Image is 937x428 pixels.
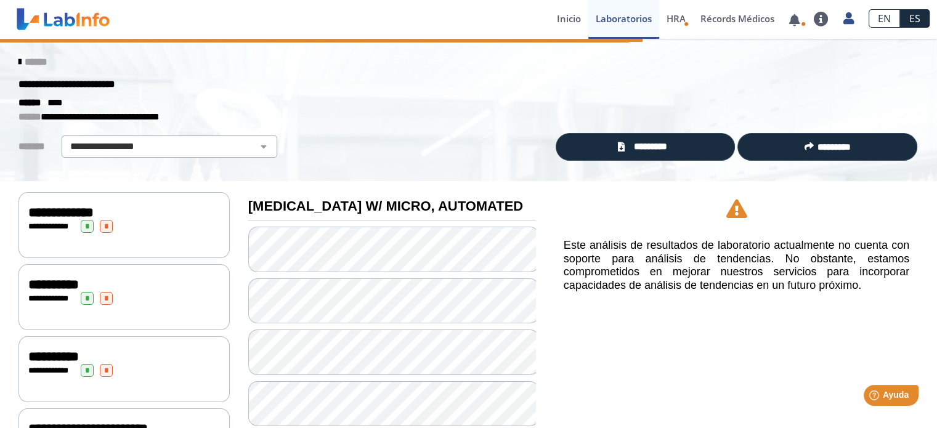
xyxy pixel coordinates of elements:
[667,12,686,25] span: HRA
[564,239,909,292] h5: Este análisis de resultados de laboratorio actualmente no cuenta con soporte para análisis de ten...
[900,9,930,28] a: ES
[248,198,523,214] b: [MEDICAL_DATA] W/ MICRO, AUTOMATED
[827,380,923,414] iframe: Help widget launcher
[869,9,900,28] a: EN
